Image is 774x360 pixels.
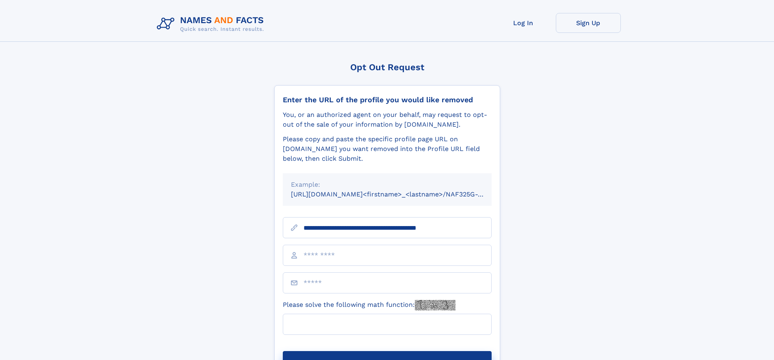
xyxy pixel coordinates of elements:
a: Log In [491,13,556,33]
div: Enter the URL of the profile you would like removed [283,95,492,104]
div: Please copy and paste the specific profile page URL on [DOMAIN_NAME] you want removed into the Pr... [283,134,492,164]
div: Example: [291,180,483,190]
div: Opt Out Request [274,62,500,72]
div: You, or an authorized agent on your behalf, may request to opt-out of the sale of your informatio... [283,110,492,129]
small: [URL][DOMAIN_NAME]<firstname>_<lastname>/NAF325G-xxxxxxxx [291,190,507,198]
a: Sign Up [556,13,621,33]
label: Please solve the following math function: [283,300,455,310]
img: Logo Names and Facts [154,13,271,35]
